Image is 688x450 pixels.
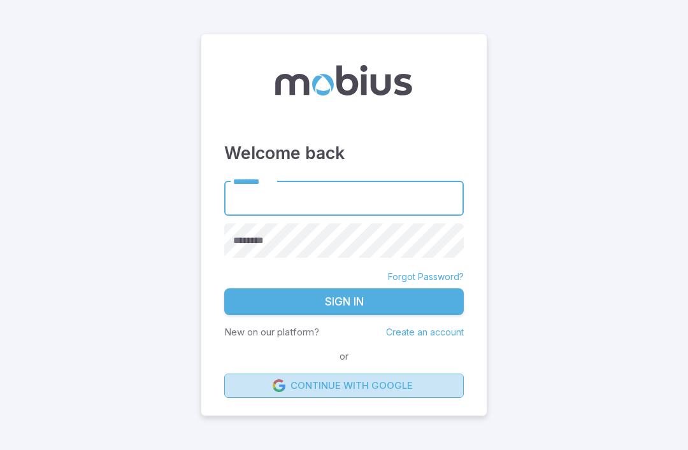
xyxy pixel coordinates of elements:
p: New on our platform? [224,325,319,339]
button: Sign In [224,288,464,315]
a: Continue with Google [224,374,464,398]
a: Forgot Password? [388,271,464,283]
a: Create an account [386,327,464,337]
h3: Welcome back [224,140,464,165]
span: or [336,349,352,363]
